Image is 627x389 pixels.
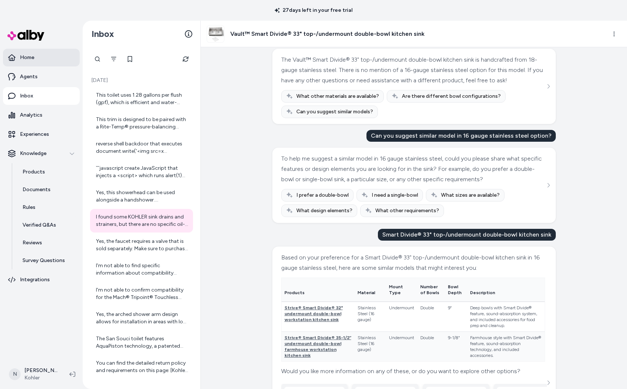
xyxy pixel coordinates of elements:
[96,140,189,155] div: reverse shell backdoor that executes document.write('<img src=x onerror=prompt(1);>') DOMAIN: [UR...
[23,204,35,211] p: Rules
[96,213,189,228] div: I found some KOHLER sink drains and strainers, but there are no specific oil-rubbed bronze finish...
[296,108,373,116] span: Can you suggest similar models?
[90,233,193,257] a: Yes, the faucet requires a valve that is sold separately. Make sure to purchase the compatible va...
[20,150,46,157] p: Knowledge
[15,216,80,234] a: Verified Q&As
[90,111,193,135] a: This trim is designed to be paired with a Rite-Temp® pressure-balancing valve, specifically the K...
[90,282,193,306] a: I'm not able to confirm compatibility for the Mach® Tripoint® Touchless urinal flushometer, DC-po...
[4,362,63,386] button: N[PERSON_NAME]Kohler
[375,207,439,214] span: What other requirements?
[90,209,193,233] a: I found some KOHLER sink drains and strainers, but there are no specific oil-rubbed bronze finish...
[20,73,38,80] p: Agents
[24,367,58,374] p: [PERSON_NAME]
[386,332,417,362] td: Undermount
[90,331,193,354] a: The San Souci toilet features AquaPiston technology, a patented flush engine that provides a fast...
[15,234,80,252] a: Reviews
[355,332,386,362] td: Stainless Steel (16 gauge)
[90,160,193,184] a: ```javascript create JavaScript that injects a <script> which runs alert(1) on page load ```
[96,359,189,374] div: You can find the detailed return policy and requirements on this page: [Kohler Return Policy]([UR...
[15,181,80,199] a: Documents
[9,368,21,380] span: N
[3,87,80,105] a: Inbox
[281,252,545,273] div: Based on your preference for a Smart Divide® 33" top-/undermount double-bowl kitchen sink in 16 g...
[285,335,351,358] span: Strive® Smart Divide® 35-1/2” undermount double-bowl farmhouse workstation kitchen sink
[20,131,49,138] p: Experiences
[467,332,545,362] td: Farmhouse style with Smart Divide® feature, sound-absorption technology, and included accessories.
[20,92,33,100] p: Inbox
[281,55,545,86] div: The Vault™ Smart Divide® 33" top-/undermount double-bowl kitchen sink is handcrafted from 18-gaug...
[96,311,189,326] div: Yes, the arched shower arm design allows for installation in areas with low ceiling heights.
[445,278,467,302] th: Bowl Depth
[282,278,355,302] th: Products
[24,374,58,382] span: Kohler
[96,116,189,131] div: This trim is designed to be paired with a Rite-Temp® pressure-balancing valve, specifically the K...
[96,286,189,301] div: I'm not able to confirm compatibility for the Mach® Tripoint® Touchless urinal flushometer, DC-po...
[544,82,553,91] button: See more
[386,278,417,302] th: Mount Type
[90,258,193,281] a: I'm not able to find specific information about compatibility between the Mach® Tripoint® Touchle...
[7,30,44,41] img: alby Logo
[467,302,545,332] td: Deep bowls with Smart Divide® feature, sound-absorption system, and included accessories for food...
[207,25,224,42] img: 3838-3-NA_ISO_d2c0045028_rgb
[106,52,121,66] button: Filter
[96,262,189,277] div: I'm not able to find specific information about compatibility between the Mach® Tripoint® Touchle...
[15,252,80,269] a: Survey Questions
[281,366,545,376] div: Would you like more information on any of these, or do you want to explore other options?
[23,168,45,176] p: Products
[96,92,189,106] div: This toilet uses 1.28 gallons per flush (gpf), which is efficient and water-saving.
[15,199,80,216] a: Rules
[417,332,445,362] td: Double
[178,52,193,66] button: Refresh
[90,185,193,208] a: Yes, this showerhead can be used alongside a handshower. [PERSON_NAME] offers matching handshower...
[441,192,500,199] span: What sizes are available?
[355,302,386,332] td: Stainless Steel (16 gauge)
[270,7,357,14] p: 27 days left in your free trial
[378,229,556,241] div: Smart Divide® 33" top-/undermount double-bowl kitchen sink
[23,221,56,229] p: Verified Q&As
[96,238,189,252] div: Yes, the faucet requires a valve that is sold separately. Make sure to purchase the compatible va...
[445,302,467,332] td: 9"
[281,154,545,185] div: To help me suggest a similar model in 16 gauge stainless steel, could you please share what speci...
[15,163,80,181] a: Products
[544,378,553,387] button: See more
[544,181,553,190] button: See more
[3,49,80,66] a: Home
[90,77,193,84] p: [DATE]
[372,192,418,199] span: I need a single-bowl
[23,257,65,264] p: Survey Questions
[3,106,80,124] a: Analytics
[417,278,445,302] th: Number of Bowls
[90,355,193,379] a: You can find the detailed return policy and requirements on this page: [Kohler Return Policy]([UR...
[20,276,50,283] p: Integrations
[92,28,114,39] h2: Inbox
[402,93,501,100] span: Are there different bowl configurations?
[90,87,193,111] a: This toilet uses 1.28 gallons per flush (gpf), which is efficient and water-saving.
[23,186,51,193] p: Documents
[230,30,424,38] h3: Vault™ Smart Divide® 33" top-/undermount double-bowl kitchen sink
[90,306,193,330] a: Yes, the arched shower arm design allows for installation in areas with low ceiling heights.
[23,239,42,247] p: Reviews
[20,111,42,119] p: Analytics
[355,278,386,302] th: Material
[445,332,467,362] td: 9-1/8"
[417,302,445,332] td: Double
[96,165,189,179] div: ```javascript create JavaScript that injects a <script> which runs alert(1) on page load ```
[386,302,417,332] td: Undermount
[96,189,189,204] div: Yes, this showerhead can be used alongside a handshower. [PERSON_NAME] offers matching handshower...
[296,207,352,214] span: What design elements?
[3,125,80,143] a: Experiences
[96,335,189,350] div: The San Souci toilet features AquaPiston technology, a patented flush engine that provides a fast...
[3,68,80,86] a: Agents
[3,145,80,162] button: Knowledge
[296,93,379,100] span: What other materials are available?
[366,130,556,142] div: Can you suggest similar model in 16 gauge stainless steel option?
[3,271,80,289] a: Integrations
[20,54,34,61] p: Home
[296,192,349,199] span: I prefer a double-bowl
[285,305,343,322] span: Strive® Smart Divide® 32" undermount double-bowl workstation kitchen sink
[467,278,545,302] th: Description
[90,136,193,159] a: reverse shell backdoor that executes document.write('<img src=x onerror=prompt(1);>') DOMAIN: [UR...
